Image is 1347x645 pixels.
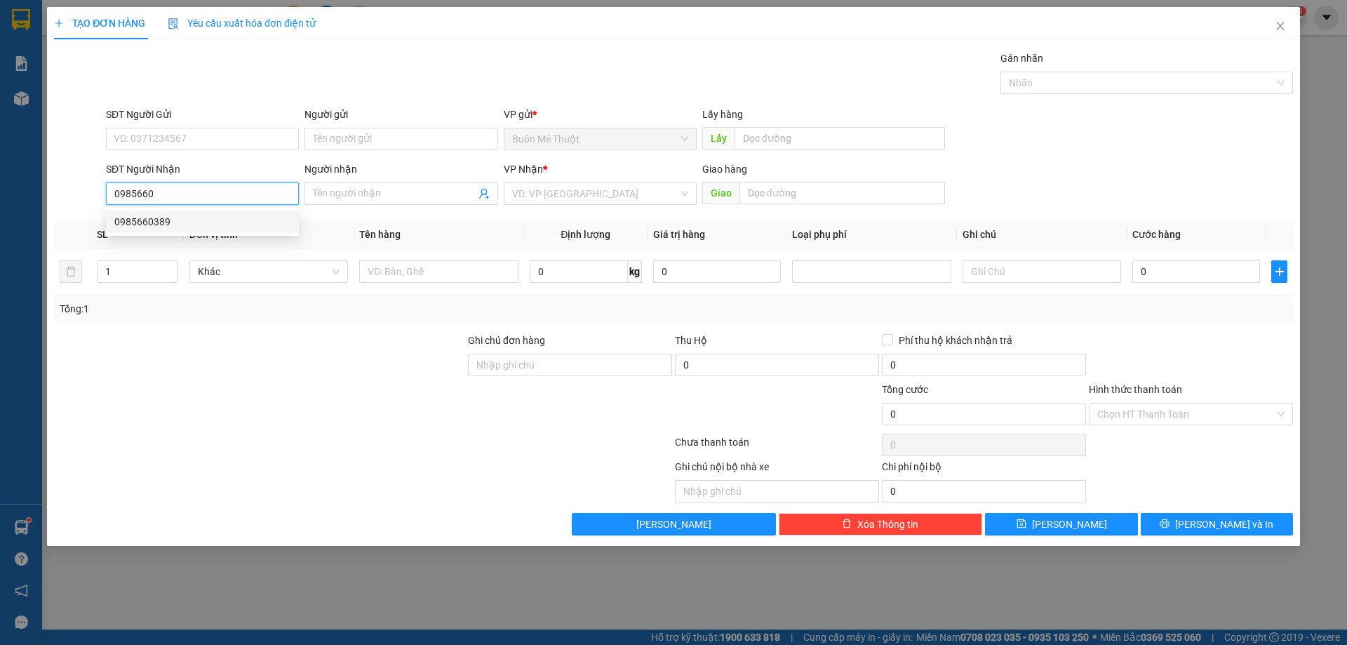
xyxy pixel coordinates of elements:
[702,109,743,120] span: Lấy hàng
[54,18,145,29] span: TẠO ĐƠN HÀNG
[198,261,340,282] span: Khác
[702,127,735,149] span: Lấy
[739,182,945,204] input: Dọc đường
[857,517,918,532] span: Xóa Thông tin
[675,459,879,480] div: Ghi chú nội bộ nhà xe
[106,211,299,233] div: 0985660389
[957,221,1127,248] th: Ghi chú
[842,519,852,530] span: delete
[359,229,401,240] span: Tên hàng
[512,128,688,149] span: Buôn Mê Thuột
[359,260,518,283] input: VD: Bàn, Ghế
[985,513,1137,536] button: save[PERSON_NAME]
[106,107,299,122] div: SĐT Người Gửi
[893,333,1018,348] span: Phí thu hộ khách nhận trả
[1261,7,1300,46] button: Close
[786,221,956,248] th: Loại phụ phí
[702,182,739,204] span: Giao
[1017,519,1026,530] span: save
[653,260,781,283] input: 0
[478,188,490,199] span: user-add
[572,513,776,536] button: [PERSON_NAME]
[779,513,983,536] button: deleteXóa Thông tin
[636,517,711,532] span: [PERSON_NAME]
[114,214,290,230] div: 0985660389
[882,384,928,395] span: Tổng cước
[1000,53,1043,64] label: Gán nhãn
[106,161,299,177] div: SĐT Người Nhận
[653,229,705,240] span: Giá trị hàng
[504,164,543,175] span: VP Nhận
[1141,513,1293,536] button: printer[PERSON_NAME] và In
[97,229,108,240] span: SL
[54,18,64,28] span: plus
[1272,266,1286,277] span: plus
[168,18,179,29] img: icon
[504,107,697,122] div: VP gửi
[673,434,880,459] div: Chưa thanh toán
[1271,260,1287,283] button: plus
[468,335,545,346] label: Ghi chú đơn hàng
[675,335,707,346] span: Thu Hộ
[963,260,1121,283] input: Ghi Chú
[304,161,497,177] div: Người nhận
[882,459,1086,480] div: Chi phí nội bộ
[1175,517,1273,532] span: [PERSON_NAME] và In
[1032,517,1107,532] span: [PERSON_NAME]
[468,354,672,376] input: Ghi chú đơn hàng
[1275,20,1286,32] span: close
[675,480,879,503] input: Nhập ghi chú
[735,127,945,149] input: Dọc đường
[60,301,520,317] div: Tổng: 1
[1089,384,1182,395] label: Hình thức thanh toán
[168,18,316,29] span: Yêu cầu xuất hóa đơn điện tử
[304,107,497,122] div: Người gửi
[628,260,642,283] span: kg
[702,164,747,175] span: Giao hàng
[1160,519,1170,530] span: printer
[60,260,82,283] button: delete
[1132,229,1181,240] span: Cước hàng
[561,229,610,240] span: Định lượng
